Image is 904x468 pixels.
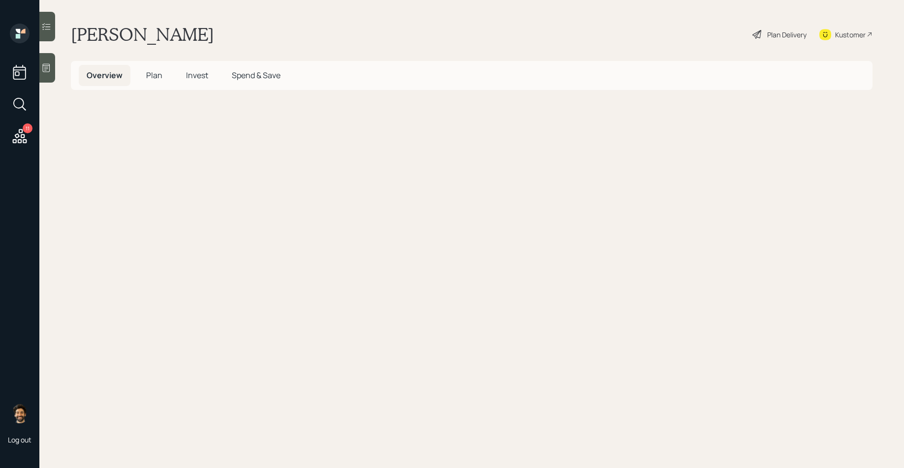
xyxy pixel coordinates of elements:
[146,70,162,81] span: Plan
[71,24,214,45] h1: [PERSON_NAME]
[8,435,31,444] div: Log out
[186,70,208,81] span: Invest
[87,70,123,81] span: Overview
[10,404,30,423] img: eric-schwartz-headshot.png
[835,29,866,40] div: Kustomer
[23,123,32,133] div: 11
[232,70,281,81] span: Spend & Save
[767,29,807,40] div: Plan Delivery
